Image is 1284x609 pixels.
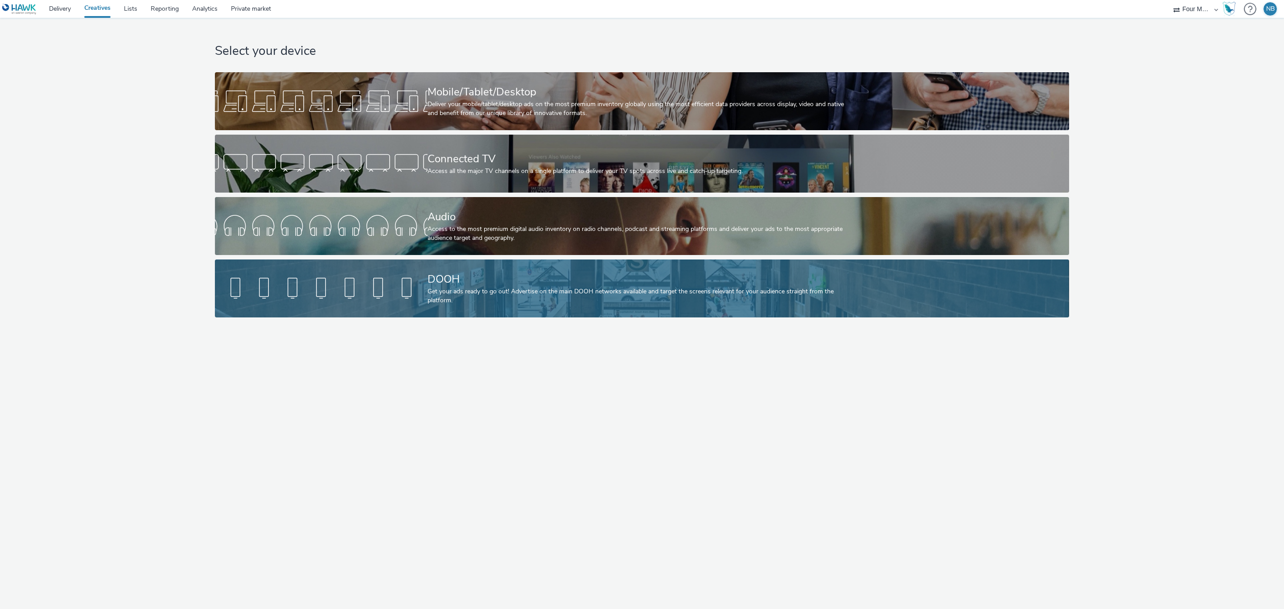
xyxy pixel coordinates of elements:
[428,225,853,243] div: Access to the most premium digital audio inventory on radio channels, podcast and streaming platf...
[428,151,853,167] div: Connected TV
[428,167,853,176] div: Access all the major TV channels on a single platform to deliver your TV spots across live and ca...
[1222,2,1236,16] img: Hawk Academy
[215,72,1069,130] a: Mobile/Tablet/DesktopDeliver your mobile/tablet/desktop ads on the most premium inventory globall...
[215,197,1069,255] a: AudioAccess to the most premium digital audio inventory on radio channels, podcast and streaming ...
[428,209,853,225] div: Audio
[215,135,1069,193] a: Connected TVAccess all the major TV channels on a single platform to deliver your TV spots across...
[428,287,853,305] div: Get your ads ready to go out! Advertise on the main DOOH networks available and target the screen...
[215,43,1069,60] h1: Select your device
[428,100,853,118] div: Deliver your mobile/tablet/desktop ads on the most premium inventory globally using the most effi...
[428,272,853,287] div: DOOH
[1222,2,1239,16] a: Hawk Academy
[2,4,37,15] img: undefined Logo
[1266,2,1275,16] div: NB
[215,259,1069,317] a: DOOHGet your ads ready to go out! Advertise on the main DOOH networks available and target the sc...
[428,84,853,100] div: Mobile/Tablet/Desktop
